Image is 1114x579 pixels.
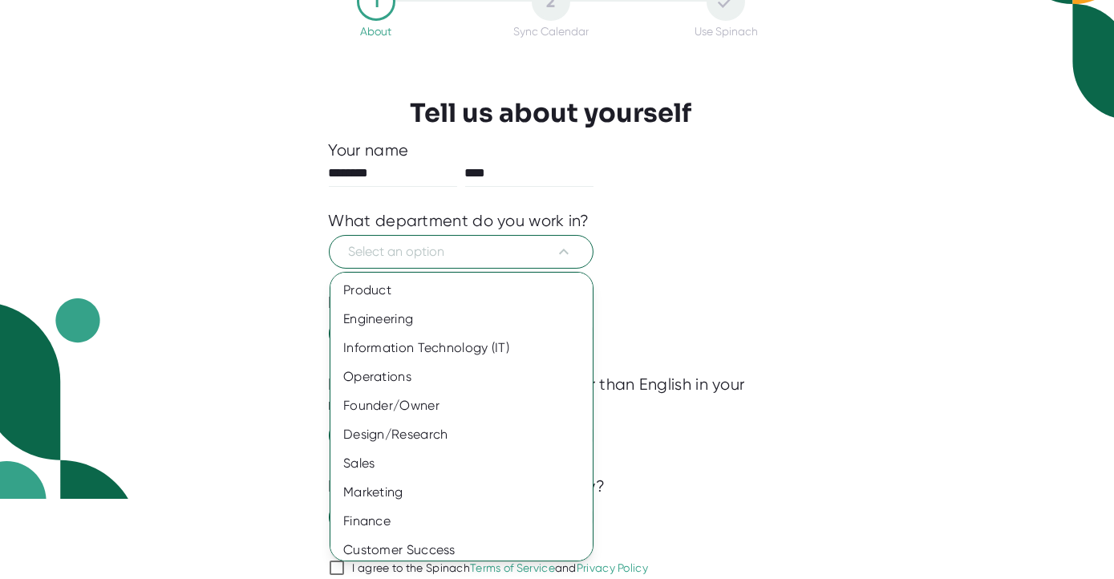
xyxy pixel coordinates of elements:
div: Customer Success [330,536,605,565]
div: Information Technology (IT) [330,334,605,362]
div: Engineering [330,305,605,334]
div: Sales [330,449,605,478]
div: Founder/Owner [330,391,605,420]
div: Finance [330,507,605,536]
div: Operations [330,362,605,391]
div: Marketing [330,478,605,507]
div: Design/Research [330,420,605,449]
div: Product [330,276,605,305]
